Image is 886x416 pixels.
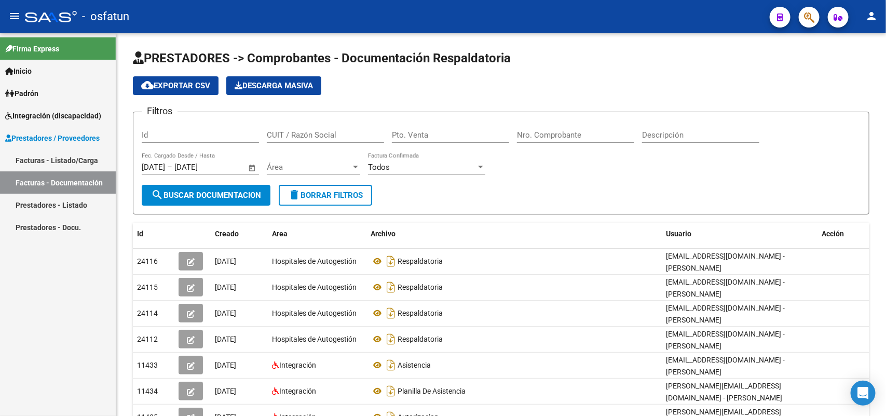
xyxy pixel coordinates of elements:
span: Respaldatoria [398,335,443,343]
span: [PERSON_NAME][EMAIL_ADDRESS][DOMAIN_NAME] - [PERSON_NAME] [666,382,782,402]
span: [EMAIL_ADDRESS][DOMAIN_NAME] - [PERSON_NAME] [666,330,785,350]
span: Padrón [5,88,38,99]
span: Hospitales de Autogestión [272,309,357,317]
i: Descargar documento [384,305,398,321]
datatable-header-cell: Acción [817,223,869,245]
span: 24114 [137,309,158,317]
span: Acción [822,230,844,238]
i: Descargar documento [384,253,398,270]
span: Respaldatoria [398,283,443,291]
span: Id [137,230,143,238]
span: Respaldatoria [398,309,443,317]
button: Descarga Masiva [226,76,321,95]
span: Hospitales de Autogestión [272,335,357,343]
datatable-header-cell: Usuario [662,223,817,245]
span: 11433 [137,361,158,369]
span: Integración [279,361,316,369]
button: Borrar Filtros [279,185,372,206]
span: Borrar Filtros [288,191,363,200]
span: Exportar CSV [141,81,210,90]
span: Prestadores / Proveedores [5,132,100,144]
datatable-header-cell: Area [268,223,366,245]
span: [EMAIL_ADDRESS][DOMAIN_NAME] - [PERSON_NAME] [666,356,785,376]
input: Fecha inicio [142,163,165,172]
span: Planilla De Asistencia [398,387,466,395]
span: Integración [279,387,316,395]
span: [EMAIL_ADDRESS][DOMAIN_NAME] - [PERSON_NAME] [666,304,785,324]
span: Hospitales de Autogestión [272,283,357,291]
span: [DATE] [215,335,236,343]
button: Open calendar [247,162,258,174]
span: Hospitales de Autogestión [272,257,357,265]
span: [EMAIL_ADDRESS][DOMAIN_NAME] - [PERSON_NAME] [666,252,785,272]
i: Descargar documento [384,279,398,296]
span: Creado [215,230,239,238]
span: [DATE] [215,257,236,265]
mat-icon: cloud_download [141,79,154,91]
span: Integración (discapacidad) [5,110,101,122]
span: - osfatun [82,5,129,28]
span: Descarga Masiva [235,81,313,90]
span: Respaldatoria [398,257,443,265]
button: Exportar CSV [133,76,219,95]
app-download-masive: Descarga masiva de comprobantes (adjuntos) [226,76,321,95]
datatable-header-cell: Id [133,223,174,245]
span: Inicio [5,65,32,77]
mat-icon: person [865,10,878,22]
span: Asistencia [398,361,431,369]
span: – [167,163,172,172]
input: Fecha fin [174,163,225,172]
span: Buscar Documentacion [151,191,261,200]
mat-icon: search [151,189,163,201]
i: Descargar documento [384,331,398,347]
span: [EMAIL_ADDRESS][DOMAIN_NAME] - [PERSON_NAME] [666,278,785,298]
i: Descargar documento [384,357,398,373]
span: 24115 [137,283,158,291]
h3: Filtros [142,104,178,118]
span: 11434 [137,387,158,395]
span: 24116 [137,257,158,265]
span: PRESTADORES -> Comprobantes - Documentación Respaldatoria [133,51,511,65]
span: Firma Express [5,43,59,55]
datatable-header-cell: Archivo [366,223,662,245]
span: Área [267,163,351,172]
div: Open Intercom Messenger [851,381,876,406]
span: Todos [368,163,390,172]
span: 24112 [137,335,158,343]
span: Archivo [371,230,396,238]
span: [DATE] [215,309,236,317]
span: Area [272,230,288,238]
button: Buscar Documentacion [142,185,270,206]
mat-icon: menu [8,10,21,22]
span: Usuario [666,230,691,238]
i: Descargar documento [384,383,398,399]
datatable-header-cell: Creado [211,223,268,245]
mat-icon: delete [288,189,301,201]
span: [DATE] [215,387,236,395]
span: [DATE] [215,361,236,369]
span: [DATE] [215,283,236,291]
